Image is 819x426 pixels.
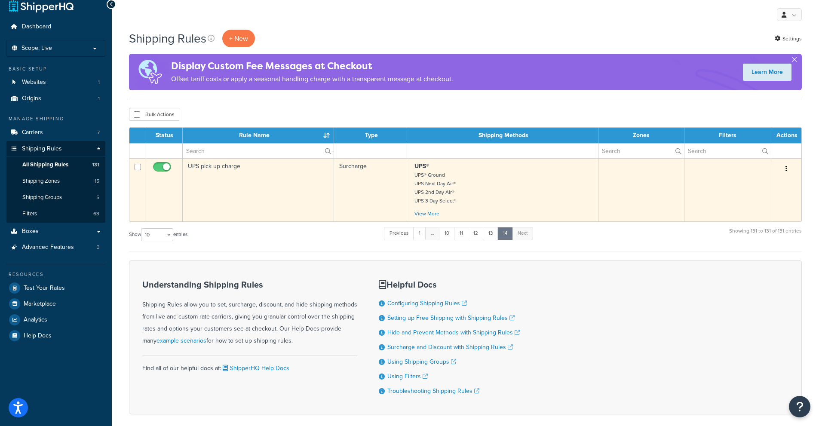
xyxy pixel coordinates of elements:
[684,128,771,143] th: Filters
[387,328,520,337] a: Hide and Prevent Methods with Shipping Rules
[387,313,515,322] a: Setting up Free Shipping with Shipping Rules
[183,128,334,143] th: Rule Name : activate to sort column ascending
[775,33,802,45] a: Settings
[6,224,105,239] a: Boxes
[413,227,426,240] a: 1
[24,332,52,340] span: Help Docs
[729,226,802,245] div: Showing 131 to 131 of 131 entries
[684,144,771,158] input: Search
[6,65,105,73] div: Basic Setup
[6,328,105,343] a: Help Docs
[334,128,409,143] th: Type
[598,144,684,158] input: Search
[21,45,52,52] span: Scope: Live
[129,30,206,47] h1: Shipping Rules
[96,194,99,201] span: 5
[24,300,56,308] span: Marketplace
[222,30,255,47] p: + New
[409,128,598,143] th: Shipping Methods
[789,396,810,417] button: Open Resource Center
[183,144,334,158] input: Search
[221,364,289,373] a: ShipperHQ Help Docs
[387,299,467,308] a: Configuring Shipping Rules
[497,227,513,240] a: 14
[414,162,429,171] strong: UPS®
[483,227,498,240] a: 13
[98,79,100,86] span: 1
[384,227,414,240] a: Previous
[6,296,105,312] a: Marketplace
[6,239,105,255] a: Advanced Features 3
[98,95,100,102] span: 1
[22,210,37,218] span: Filters
[171,73,453,85] p: Offset tariff costs or apply a seasonal handling charge with a transparent message at checkout.
[171,59,453,73] h4: Display Custom Fee Messages at Checkout
[379,280,520,289] h3: Helpful Docs
[6,157,105,173] a: All Shipping Rules 131
[22,228,39,235] span: Boxes
[129,54,171,90] img: duties-banner-06bc72dcb5fe05cb3f9472aba00be2ae8eb53ab6f0d8bb03d382ba314ac3c341.png
[414,171,456,205] small: UPS® Ground UPS Next Day Air® UPS 2nd Day Air® UPS 3 Day Select®
[6,239,105,255] li: Advanced Features
[414,210,439,218] a: View More
[6,141,105,223] li: Shipping Rules
[22,79,46,86] span: Websites
[6,125,105,141] a: Carriers 7
[22,23,51,31] span: Dashboard
[6,157,105,173] li: All Shipping Rules
[22,145,62,153] span: Shipping Rules
[97,244,100,251] span: 3
[512,227,533,240] a: Next
[387,343,513,352] a: Surcharge and Discount with Shipping Rules
[6,141,105,157] a: Shipping Rules
[97,129,100,136] span: 7
[6,125,105,141] li: Carriers
[6,280,105,296] a: Test Your Rates
[6,91,105,107] a: Origins 1
[6,74,105,90] a: Websites 1
[425,227,440,240] a: …
[22,178,60,185] span: Shipping Zones
[24,316,47,324] span: Analytics
[22,194,62,201] span: Shipping Groups
[142,280,357,289] h3: Understanding Shipping Rules
[454,227,469,240] a: 11
[439,227,455,240] a: 10
[129,228,187,241] label: Show entries
[92,161,99,169] span: 131
[6,206,105,222] li: Filters
[22,95,41,102] span: Origins
[6,173,105,189] a: Shipping Zones 15
[24,285,65,292] span: Test Your Rates
[6,271,105,278] div: Resources
[468,227,484,240] a: 12
[6,190,105,205] a: Shipping Groups 5
[129,108,179,121] button: Bulk Actions
[387,372,428,381] a: Using Filters
[771,128,801,143] th: Actions
[93,210,99,218] span: 63
[146,128,183,143] th: Status
[387,357,456,366] a: Using Shipping Groups
[6,312,105,328] a: Analytics
[6,206,105,222] a: Filters 63
[156,336,206,345] a: example scenarios
[598,128,684,143] th: Zones
[141,228,173,241] select: Showentries
[6,173,105,189] li: Shipping Zones
[22,161,68,169] span: All Shipping Rules
[183,158,334,221] td: UPS pick up charge
[95,178,99,185] span: 15
[22,129,43,136] span: Carriers
[387,386,479,395] a: Troubleshooting Shipping Rules
[6,19,105,35] a: Dashboard
[142,280,357,347] div: Shipping Rules allow you to set, surcharge, discount, and hide shipping methods from live and cus...
[142,356,357,374] div: Find all of our helpful docs at:
[22,244,74,251] span: Advanced Features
